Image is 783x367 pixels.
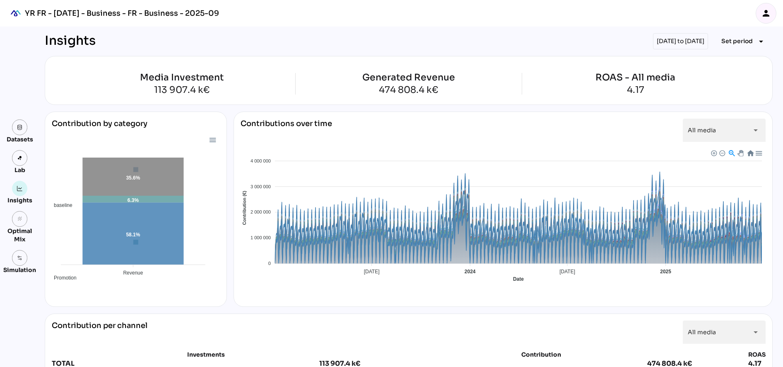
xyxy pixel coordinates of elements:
[17,155,23,161] img: lab.svg
[653,33,708,49] div: [DATE] to [DATE]
[751,125,761,135] i: arrow_drop_down
[719,150,725,156] div: Zoom Out
[251,209,271,214] tspan: 2 000 000
[364,269,379,275] tspan: [DATE]
[660,269,671,275] tspan: 2025
[748,350,766,359] div: ROAS
[209,136,216,143] div: Menu
[362,85,455,95] div: 474 808.4 k€
[52,321,147,344] div: Contribution per channel
[17,255,23,261] img: settings.svg
[728,149,735,156] div: Selection Zoom
[711,150,716,156] div: Zoom In
[761,8,771,18] i: person
[241,119,332,142] div: Contributions over time
[3,266,36,274] div: Simulation
[251,235,271,240] tspan: 1 000 000
[464,269,475,275] tspan: 2024
[52,119,220,135] div: Contribution by category
[362,73,455,82] div: Generated Revenue
[17,124,23,130] img: data.svg
[69,73,295,82] div: Media Investment
[48,202,72,208] span: baseline
[7,196,32,204] div: Insights
[123,270,143,276] tspan: Revenue
[754,149,761,156] div: Menu
[437,350,645,359] div: Contribution
[7,135,33,143] div: Datasets
[69,85,295,95] div: 113 907.4 k€
[688,126,716,134] span: All media
[3,227,36,243] div: Optimal Mix
[268,261,270,266] tspan: 0
[251,184,271,189] tspan: 3 000 000
[688,328,716,336] span: All media
[25,8,219,18] div: YR FR - [DATE] - Business - FR - Business - 2025-09
[513,276,523,282] text: Date
[52,350,360,359] div: Investments
[715,34,773,49] button: Expand "Set period"
[17,186,23,192] img: graph.svg
[746,149,753,156] div: Reset Zoom
[756,36,766,46] i: arrow_drop_down
[737,150,742,155] div: Panning
[7,4,25,22] div: mediaROI
[242,191,247,225] text: Contribution (€)
[45,33,96,49] div: Insights
[17,216,23,222] i: grain
[721,36,753,46] span: Set period
[48,275,77,281] span: Promotion
[251,158,271,163] tspan: 4 000 000
[559,269,575,275] tspan: [DATE]
[595,73,675,82] div: ROAS - All media
[751,327,761,337] i: arrow_drop_down
[595,85,675,95] div: 4.17
[11,166,29,174] div: Lab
